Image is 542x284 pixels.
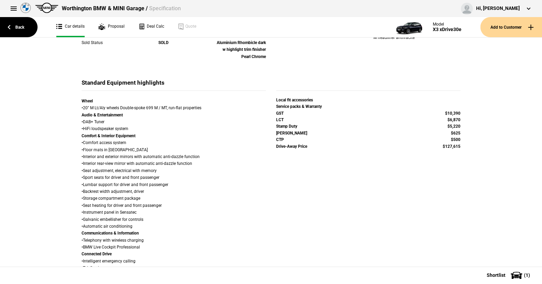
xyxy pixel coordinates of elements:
[433,22,461,27] div: Model
[480,17,542,37] button: Add to Customer
[276,137,284,142] strong: CTP
[451,137,460,142] strong: $500
[276,124,297,129] strong: Stamp Duty
[138,17,164,37] a: Deal Calc
[217,33,266,59] strong: 4KN-M Int. trim fin. Aluminium Rhombicle dark w highlight trim finisher Pearl Chrome
[476,267,542,284] button: Shortlist(1)
[276,111,284,116] strong: GST
[443,144,460,149] strong: $127,615
[149,5,181,12] span: Specification
[158,40,169,45] strong: SOLD
[35,3,58,13] img: mini.png
[276,131,307,136] strong: [PERSON_NAME]
[276,144,307,149] strong: Drive-Away Price
[451,131,460,136] strong: $625
[82,99,93,103] strong: Wheel
[487,273,505,278] span: Shortlist
[433,27,461,32] div: X3 xDrive30e
[524,273,530,278] span: ( 1 )
[82,252,112,256] strong: Connected Drive
[82,79,266,91] div: Standard Equipment highlights
[62,5,181,12] div: Worthington BMW & MINI Garage /
[98,17,125,37] a: Proposal
[276,104,322,109] strong: Service packs & Warranty
[56,17,85,37] a: Car details
[445,111,460,116] strong: $10,390
[447,124,460,129] strong: $5,220
[20,3,31,13] img: bmw.png
[276,117,284,122] strong: LCT
[447,117,460,122] strong: $6,870
[82,113,123,117] strong: Audio & Entertainment
[82,231,139,236] strong: Communications & Information
[82,133,135,138] strong: Comfort & Interior Equipment
[82,39,134,46] div: Sold Status
[276,98,313,102] strong: Local fit accessories
[476,5,520,12] div: Hi, [PERSON_NAME]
